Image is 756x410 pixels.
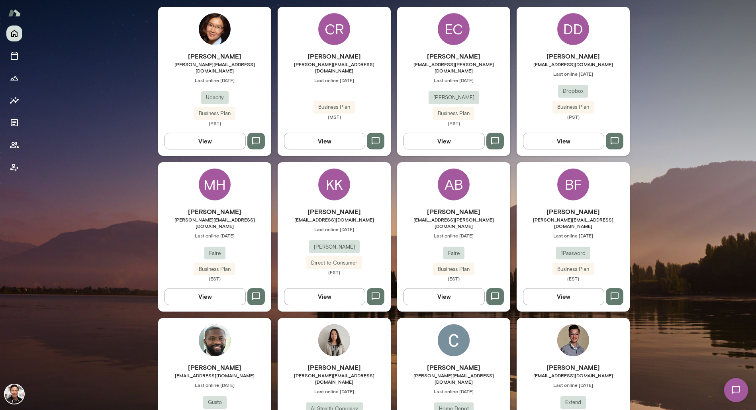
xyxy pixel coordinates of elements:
button: View [284,133,365,149]
span: (PST) [158,120,271,126]
button: View [523,133,604,149]
div: BF [557,169,589,200]
span: Business Plan [433,265,474,273]
span: Gusto [203,398,227,406]
span: [EMAIL_ADDRESS][DOMAIN_NAME] [517,372,630,379]
button: Home [6,26,22,41]
span: (EST) [158,275,271,282]
span: [EMAIL_ADDRESS][PERSON_NAME][DOMAIN_NAME] [397,61,510,74]
span: Last online [DATE] [278,226,391,232]
img: Chiedu Areh [199,324,231,356]
button: Sessions [6,48,22,64]
span: [PERSON_NAME][EMAIL_ADDRESS][DOMAIN_NAME] [517,216,630,229]
div: MH [199,169,231,200]
span: (PST) [517,114,630,120]
div: AB [438,169,470,200]
img: Cecil Payne [438,324,470,356]
span: (PST) [397,120,510,126]
span: Business Plan [552,265,594,273]
button: Client app [6,159,22,175]
span: Last online [DATE] [517,382,630,388]
span: Last online [DATE] [397,232,510,239]
span: Faire [443,249,464,257]
span: Last online [DATE] [278,388,391,394]
h6: [PERSON_NAME] [517,207,630,216]
img: Chun Yung [557,324,589,356]
button: Documents [6,115,22,131]
span: Last online [DATE] [158,232,271,239]
button: Insights [6,92,22,108]
span: Faire [204,249,225,257]
span: Business Plan [194,110,235,118]
h6: [PERSON_NAME] [158,363,271,372]
span: [PERSON_NAME] [309,243,360,251]
span: Direct to Consumer [306,259,362,267]
span: (EST) [278,269,391,275]
span: Business Plan [433,110,474,118]
span: Last online [DATE] [397,388,510,394]
h6: [PERSON_NAME] [397,207,510,216]
span: Business Plan [552,103,594,111]
button: View [165,288,246,305]
span: Last online [DATE] [517,71,630,77]
span: Last online [DATE] [278,77,391,83]
span: [EMAIL_ADDRESS][PERSON_NAME][DOMAIN_NAME] [397,216,510,229]
h6: [PERSON_NAME] [397,363,510,372]
button: View [165,133,246,149]
span: Udacity [201,94,229,102]
h6: [PERSON_NAME] [278,51,391,61]
button: View [284,288,365,305]
h6: [PERSON_NAME] [397,51,510,61]
div: CR [318,13,350,45]
span: (EST) [517,275,630,282]
button: View [523,288,604,305]
h6: [PERSON_NAME] [278,207,391,216]
button: View [403,133,485,149]
span: Business Plan [313,103,355,111]
span: Last online [DATE] [158,382,271,388]
h6: [PERSON_NAME] [158,51,271,61]
div: DD [557,13,589,45]
img: Mento [8,5,21,20]
span: Last online [DATE] [397,77,510,83]
span: [EMAIL_ADDRESS][DOMAIN_NAME] [158,372,271,379]
span: [PERSON_NAME][EMAIL_ADDRESS][DOMAIN_NAME] [158,61,271,74]
h6: [PERSON_NAME] [517,51,630,61]
span: Last online [DATE] [158,77,271,83]
span: (MST) [278,114,391,120]
span: [PERSON_NAME][EMAIL_ADDRESS][DOMAIN_NAME] [278,61,391,74]
span: (EST) [397,275,510,282]
div: EC [438,13,470,45]
span: 1Password [556,249,590,257]
h6: [PERSON_NAME] [158,207,271,216]
button: Members [6,137,22,153]
img: Albert Villarde [5,384,24,404]
button: View [403,288,485,305]
span: [EMAIL_ADDRESS][DOMAIN_NAME] [517,61,630,67]
span: Last online [DATE] [517,232,630,239]
h6: [PERSON_NAME] [517,363,630,372]
span: [PERSON_NAME][EMAIL_ADDRESS][DOMAIN_NAME] [278,372,391,385]
span: [EMAIL_ADDRESS][DOMAIN_NAME] [278,216,391,223]
span: [PERSON_NAME][EMAIL_ADDRESS][DOMAIN_NAME] [158,216,271,229]
img: Vicky Xiao [199,13,231,45]
button: Growth Plan [6,70,22,86]
div: KK [318,169,350,200]
span: Extend [560,398,586,406]
span: Business Plan [194,265,235,273]
span: [PERSON_NAME][EMAIL_ADDRESS][DOMAIN_NAME] [397,372,510,385]
img: Janet Tam [318,324,350,356]
span: Dropbox [558,87,588,95]
span: [PERSON_NAME] [429,94,479,102]
h6: [PERSON_NAME] [278,363,391,372]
